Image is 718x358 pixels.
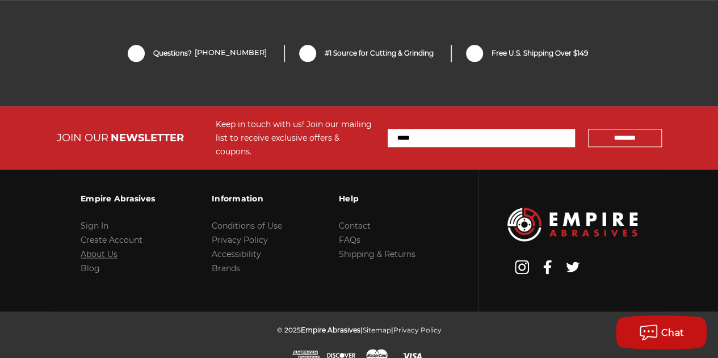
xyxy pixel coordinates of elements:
[661,327,685,338] span: Chat
[325,48,434,58] span: #1 Source for Cutting & Grinding
[81,235,142,245] a: Create Account
[81,187,155,210] h3: Empire Abrasives
[339,249,415,259] a: Shipping & Returns
[339,221,371,231] a: Contact
[277,323,442,337] p: © 2025 | |
[212,235,268,245] a: Privacy Policy
[212,187,282,210] h3: Information
[111,132,184,144] span: NEWSLETTER
[212,263,240,273] a: Brands
[153,48,267,58] span: Questions?
[216,117,376,158] div: Keep in touch with us! Join our mailing list to receive exclusive offers & coupons.
[81,221,108,231] a: Sign In
[339,187,415,210] h3: Help
[195,48,267,58] a: [PHONE_NUMBER]
[212,221,282,231] a: Conditions of Use
[81,263,100,273] a: Blog
[363,326,391,334] a: Sitemap
[81,249,117,259] a: About Us
[616,315,707,349] button: Chat
[301,326,360,334] span: Empire Abrasives
[507,208,637,241] img: Empire Abrasives Logo Image
[212,249,261,259] a: Accessibility
[393,326,442,334] a: Privacy Policy
[492,48,588,58] span: Free U.S. Shipping Over $149
[339,235,360,245] a: FAQs
[57,132,108,144] span: JOIN OUR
